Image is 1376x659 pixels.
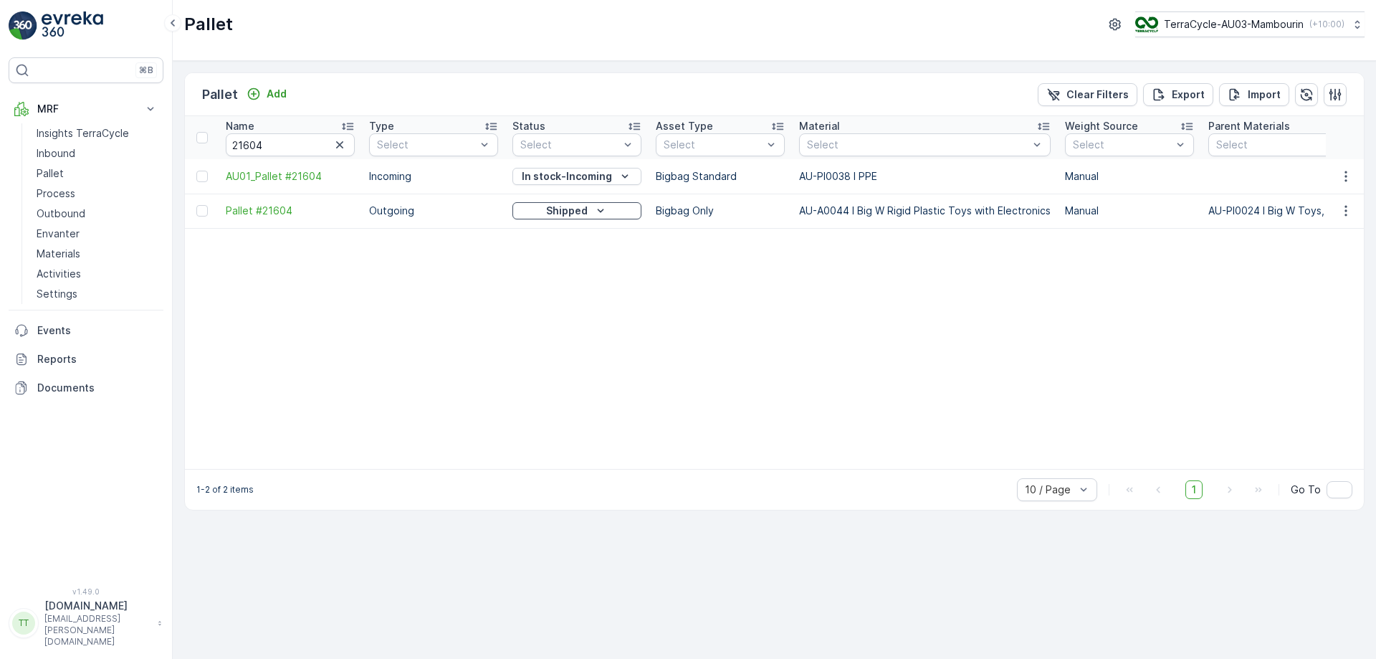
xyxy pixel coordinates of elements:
p: Select [520,138,619,152]
p: Settings [37,287,77,301]
span: v 1.49.0 [9,587,163,596]
p: Reports [37,352,158,366]
a: Insights TerraCycle [31,123,163,143]
p: Weight Source [1065,119,1138,133]
a: Pallet #21604 [226,204,355,218]
p: Process [37,186,75,201]
p: Import [1248,87,1281,102]
img: logo [9,11,37,40]
p: Select [377,138,476,152]
p: Envanter [37,227,80,241]
button: Import [1219,83,1289,106]
button: MRF [9,95,163,123]
p: 1-2 of 2 items [196,484,254,496]
a: Inbound [31,143,163,163]
p: Status [512,119,545,133]
p: Clear Filters [1066,87,1129,102]
input: Search [226,133,355,156]
button: TT[DOMAIN_NAME][EMAIL_ADDRESS][PERSON_NAME][DOMAIN_NAME] [9,599,163,648]
span: Go To [1291,483,1321,497]
p: Inbound [37,146,75,161]
td: Outgoing [362,194,505,228]
p: ⌘B [139,65,153,76]
a: Pallet [31,163,163,184]
td: Manual [1058,194,1201,228]
a: Activities [31,264,163,284]
p: Add [267,87,287,101]
a: Reports [9,345,163,374]
p: Select [807,138,1028,152]
p: Material [799,119,840,133]
td: Incoming [362,159,505,194]
p: Asset Type [656,119,713,133]
p: Type [369,119,394,133]
p: MRF [37,102,135,116]
p: Pallet [184,13,233,36]
a: Documents [9,374,163,402]
a: Events [9,316,163,345]
td: AU-A0044 I Big W Rigid Plastic Toys with Electronics [792,194,1058,228]
p: [DOMAIN_NAME] [44,599,150,613]
a: AU01_Pallet #21604 [226,169,355,184]
a: Materials [31,244,163,264]
a: Settings [31,284,163,304]
p: Parent Materials [1208,119,1290,133]
div: Toggle Row Selected [196,205,208,217]
button: Clear Filters [1038,83,1137,106]
p: ( +10:00 ) [1309,19,1344,30]
td: AU-PI0038 I PPE [792,159,1058,194]
span: 1 [1185,480,1203,499]
div: Toggle Row Selected [196,171,208,182]
img: logo_light-DOdMpM7g.png [42,11,103,40]
p: Shipped [546,204,588,218]
p: Documents [37,381,158,395]
button: Add [241,85,292,103]
button: Export [1143,83,1213,106]
p: Events [37,323,158,338]
p: TerraCycle-AU03-Mambourin [1164,17,1304,32]
a: Process [31,184,163,204]
p: Outbound [37,207,85,221]
td: Bigbag Standard [649,159,792,194]
p: Name [226,119,254,133]
p: Select [1073,138,1172,152]
button: In stock-Incoming [512,168,641,185]
td: Manual [1058,159,1201,194]
p: Select [664,138,763,152]
a: Outbound [31,204,163,224]
div: TT [12,612,35,635]
p: Pallet [37,166,64,181]
td: Bigbag Only [649,194,792,228]
p: In stock-Incoming [522,169,612,184]
button: Shipped [512,202,641,219]
p: [EMAIL_ADDRESS][PERSON_NAME][DOMAIN_NAME] [44,613,150,648]
p: Export [1172,87,1205,102]
p: Insights TerraCycle [37,126,129,141]
button: TerraCycle-AU03-Mambourin(+10:00) [1135,11,1365,37]
a: Envanter [31,224,163,244]
p: Activities [37,267,81,281]
p: Materials [37,247,80,261]
p: Pallet [202,85,238,105]
img: image_D6FFc8H.png [1135,16,1158,32]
